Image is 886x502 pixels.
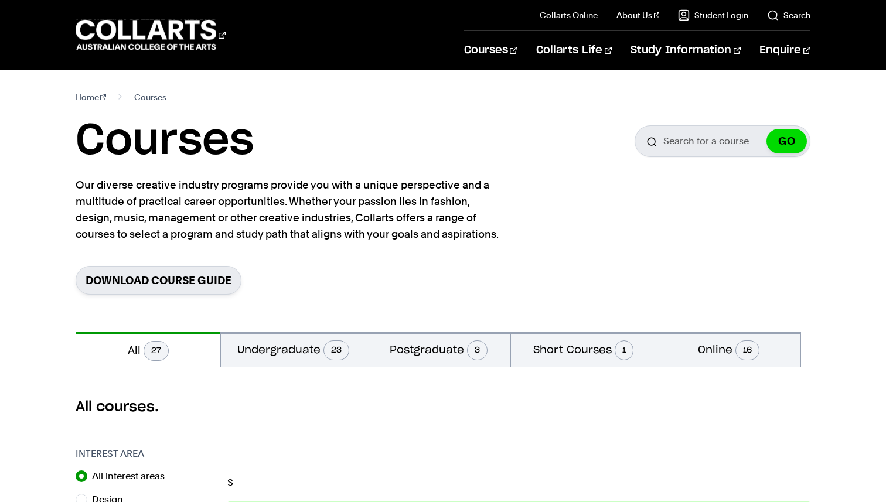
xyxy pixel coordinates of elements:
[76,89,107,105] a: Home
[678,9,748,21] a: Student Login
[615,340,633,360] span: 1
[76,115,254,168] h1: Courses
[76,447,216,461] h3: Interest Area
[76,398,811,416] h2: All courses.
[92,468,174,484] label: All interest areas
[656,332,801,367] button: Online16
[631,31,741,70] a: Study Information
[767,9,810,21] a: Search
[76,332,221,367] button: All27
[221,332,366,367] button: Undergraduate23
[464,31,517,70] a: Courses
[366,332,511,367] button: Postgraduate3
[467,340,488,360] span: 3
[616,9,660,21] a: About Us
[759,31,810,70] a: Enquire
[76,18,226,52] div: Go to homepage
[144,341,169,361] span: 27
[76,177,503,243] p: Our diverse creative industry programs provide you with a unique perspective and a multitude of p...
[635,125,810,157] input: Search for a course
[76,266,241,295] a: Download Course Guide
[766,129,807,153] button: GO
[536,31,612,70] a: Collarts Life
[323,340,349,360] span: 23
[540,9,598,21] a: Collarts Online
[227,478,811,487] p: S
[735,340,759,360] span: 16
[134,89,166,105] span: Courses
[511,332,656,367] button: Short Courses1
